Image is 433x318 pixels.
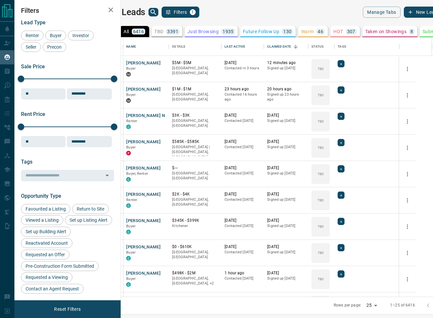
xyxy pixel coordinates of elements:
div: + [338,218,344,225]
p: Warm [301,29,314,34]
button: Manage Tabs [363,7,400,18]
button: [PERSON_NAME] [126,270,161,277]
div: Requested an Offer [21,250,69,260]
p: [DATE] [267,297,305,302]
span: Viewed a Listing [23,217,61,223]
p: Contacted [DATE] [225,276,261,281]
p: $345K - $399K [172,218,218,223]
span: + [340,218,342,225]
div: Set up Listing Alert [65,215,112,225]
div: Details [169,37,221,56]
p: [DATE] [225,139,261,145]
span: 1 [190,10,195,14]
p: Taken on Showings [365,29,407,34]
p: [DATE] [225,192,261,197]
div: mrloft.ca [126,72,131,77]
p: Signed up [DATE] [267,276,305,281]
div: Requested a Viewing [21,272,72,282]
span: Buyer [126,145,136,149]
div: + [338,60,344,67]
span: + [340,166,342,172]
button: [PERSON_NAME] [126,139,161,145]
p: [GEOGRAPHIC_DATA], [GEOGRAPHIC_DATA] [172,171,218,181]
span: Renter [126,119,137,123]
p: TBD [318,171,324,176]
h2: Filters [21,7,114,14]
p: 6416 [133,29,144,34]
span: + [340,139,342,146]
p: 12 minutes ago [267,60,305,66]
span: Renter [23,33,41,38]
p: [DATE] [267,139,305,145]
p: 23 hours ago [225,86,261,92]
span: Tags [21,159,32,165]
div: Pre-Construction Form Submitted [21,261,99,271]
button: [PERSON_NAME] [126,218,161,224]
span: + [340,244,342,251]
span: Seller [23,44,39,50]
p: Signed up [DATE] [267,223,305,229]
p: $2K - $3K [172,297,218,302]
button: [PERSON_NAME] [126,60,161,66]
div: + [338,86,344,94]
p: 46 [318,29,323,34]
p: Contacted [DATE] [225,118,261,124]
span: Set up Building Alert [23,229,69,234]
p: Just Browsing [187,29,219,34]
p: $585K - $585K [172,139,218,145]
h1: My Leads [108,7,145,17]
button: more [403,274,412,284]
p: All [124,29,129,34]
button: [PERSON_NAME] [126,244,161,250]
p: [DATE] [267,113,305,118]
p: Contacted [DATE] [225,171,261,176]
p: Signed up [DATE] [267,197,305,202]
div: Status [308,37,334,56]
div: Reactivated Account [21,238,72,248]
button: more [403,143,412,153]
p: [DATE] [267,270,305,276]
span: Buyer [126,93,136,97]
div: mrloft.ca [126,98,131,103]
span: Requested an Offer [23,252,67,257]
button: Open [103,171,112,180]
p: 130 [283,29,291,34]
p: $498K - $2M [172,270,218,276]
span: Requested a Viewing [23,275,70,280]
p: [DATE] [225,113,261,118]
span: Buyer [126,224,136,228]
div: Precon [43,42,66,52]
p: Contacted [DATE] [225,197,261,202]
span: Renter [126,198,137,202]
p: Signed up [DATE] [267,171,305,176]
p: [DATE] [225,60,261,66]
p: Signed up [DATE] [267,66,305,71]
div: Claimed Date [264,37,308,56]
p: Signed up [DATE] [267,145,305,150]
button: more [403,169,412,179]
div: + [338,139,344,146]
span: Buyer [126,66,136,71]
p: TBD [318,224,324,229]
button: more [403,90,412,100]
button: [PERSON_NAME] [126,192,161,198]
p: TBD [318,119,324,124]
span: Lead Type [21,19,46,26]
p: 1 hour ago [225,270,261,276]
button: more [403,195,412,205]
p: [GEOGRAPHIC_DATA], [GEOGRAPHIC_DATA] [172,118,218,128]
span: + [340,87,342,93]
button: Filters1 [162,7,199,18]
div: + [338,113,344,120]
p: $1M - $1M [172,86,218,92]
p: Signed up [DATE] [267,118,305,124]
p: Contacted in 3 hours [225,66,261,71]
div: Renter [21,31,44,40]
button: more [403,64,412,74]
p: TBD [318,145,324,150]
p: TBD [318,277,324,282]
button: more [403,117,412,126]
p: [GEOGRAPHIC_DATA], [GEOGRAPHIC_DATA] [172,92,218,102]
span: Precon [45,44,64,50]
span: Pre-Construction Form Submitted [23,263,96,269]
